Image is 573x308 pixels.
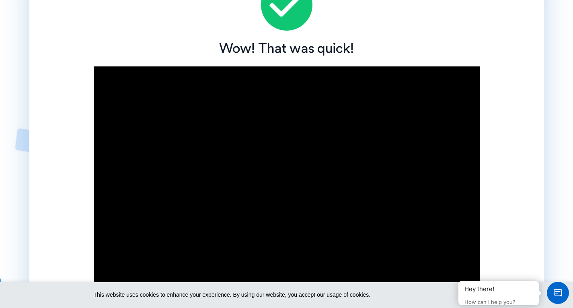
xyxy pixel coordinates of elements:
span: Chat Widget [547,282,569,304]
span: This website uses cookies to enhance your experience. By using our website, you accept our usage ... [94,290,454,300]
h2: Wow! That was quick! [33,39,540,58]
p: How can I help you? [464,299,533,306]
iframe: Thank you! [94,66,480,284]
div: Hey there! [464,285,533,293]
